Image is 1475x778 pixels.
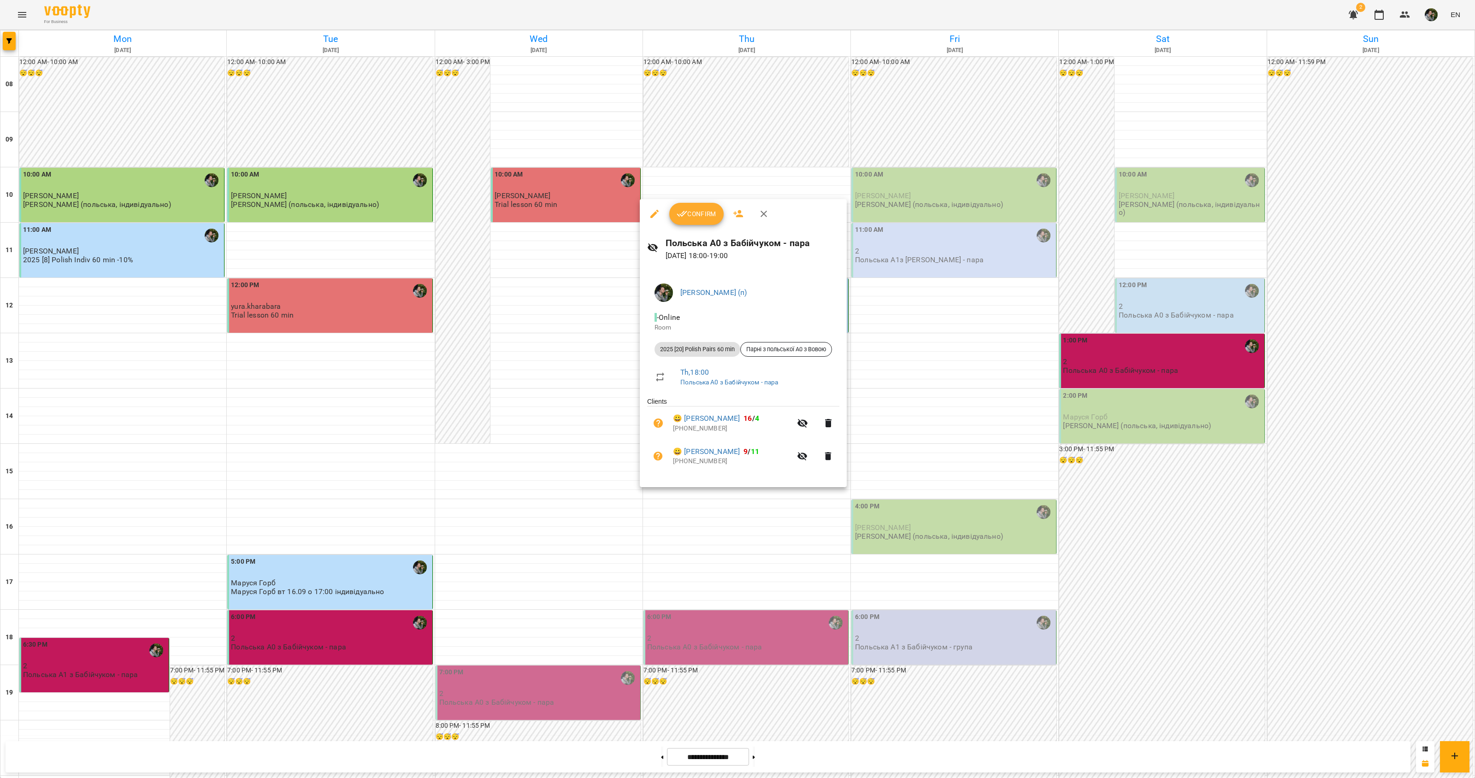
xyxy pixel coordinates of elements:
span: Confirm [677,208,716,219]
b: / [743,447,759,456]
b: / [743,414,759,423]
button: Confirm [669,203,724,225]
a: 😀 [PERSON_NAME] [673,446,740,457]
a: Th , 18:00 [680,368,709,377]
span: 4 [755,414,759,423]
span: 16 [743,414,752,423]
p: [DATE] 18:00 - 19:00 [666,250,839,261]
span: 9 [743,447,748,456]
p: [PHONE_NUMBER] [673,457,791,466]
p: [PHONE_NUMBER] [673,424,791,433]
span: 2025 [20] Polish Pairs 60 min [655,345,740,354]
a: Польська А0 з Бабійчуком - пара [680,378,779,386]
span: - Online [655,313,682,322]
ul: Clients [647,397,839,476]
button: Unpaid. Bill the attendance? [647,412,669,434]
p: Room [655,323,832,332]
span: Парні з польської А0 з Вовою [741,345,832,354]
a: 😀 [PERSON_NAME] [673,413,740,424]
img: 70cfbdc3d9a863d38abe8aa8a76b24f3.JPG [655,283,673,302]
button: Unpaid. Bill the attendance? [647,445,669,467]
h6: Польська А0 з Бабійчуком - пара [666,236,839,250]
span: 11 [751,447,759,456]
div: Парні з польської А0 з Вовою [740,342,832,357]
a: [PERSON_NAME] (п) [680,288,747,297]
